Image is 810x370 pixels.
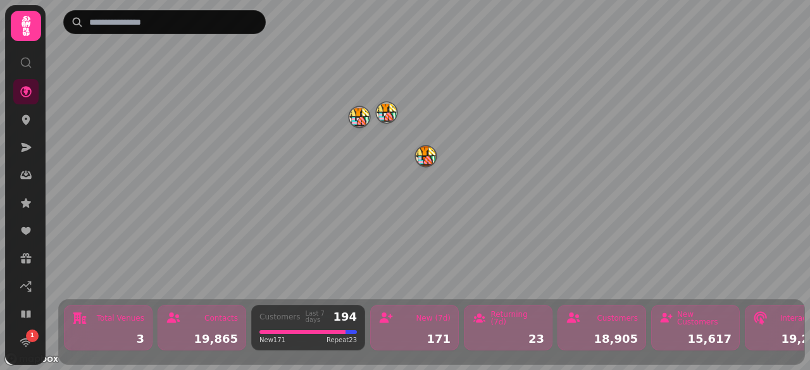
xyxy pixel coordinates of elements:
span: Repeat 23 [327,335,357,345]
div: 3 [72,333,144,345]
div: 15,617 [659,333,732,345]
div: Map marker [416,146,436,170]
div: Contacts [204,314,238,322]
div: New (7d) [416,314,451,322]
span: New 171 [259,335,285,345]
span: 1 [30,331,34,340]
a: 1 [13,330,39,355]
div: New Customers [677,311,732,326]
a: Mapbox logo [4,352,59,366]
div: Last 7 days [306,311,328,323]
div: Map marker [377,102,397,126]
div: 18,905 [566,333,638,345]
button: Fayre Play Free Wifi NCL [416,146,436,166]
div: Total Venues [97,314,144,322]
div: 171 [378,333,451,345]
button: Fayre Play Free Wifi EDI [377,102,397,123]
button: Fayre Play Free Wifi GLA [349,107,370,127]
div: 23 [472,333,544,345]
div: 19,865 [166,333,238,345]
div: 194 [333,311,357,323]
div: Map marker [349,107,370,131]
div: Customers [259,313,301,321]
div: Returning (7d) [490,311,544,326]
div: Customers [597,314,638,322]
